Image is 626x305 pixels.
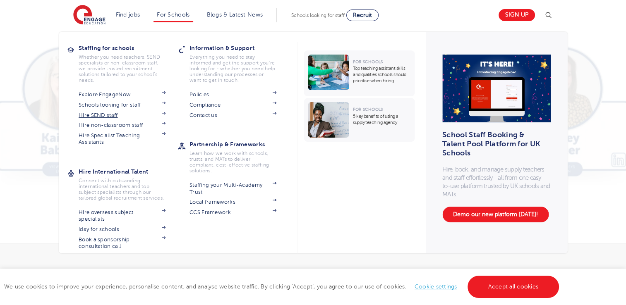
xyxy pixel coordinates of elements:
a: Local frameworks [189,199,276,205]
a: Staffing your Multi-Academy Trust [189,182,276,195]
a: Information & SupportEverything you need to stay informed and get the support you’re looking for ... [189,42,289,83]
a: Schools looking for staff [79,102,165,108]
a: Demo our new platform [DATE]! [442,207,549,222]
a: Contact us [189,112,276,119]
a: Hire non-classroom staff [79,122,165,129]
a: Hire International TalentConnect with outstanding international teachers and top subject speciali... [79,166,178,201]
span: For Schools [353,107,383,112]
p: Whether you need teachers, SEND specialists or non-classroom staff, we provide trusted recruitmen... [79,54,165,83]
a: Hire SEND staff [79,112,165,119]
p: 5 key benefits of using a supply teaching agency [353,113,410,126]
a: Compliance [189,102,276,108]
a: Hire Specialist Teaching Assistants [79,132,165,146]
a: For SchoolsTop teaching assistant skills and qualities schools should prioritise when hiring [304,50,417,96]
a: CCS Framework [189,209,276,216]
h3: Partnership & Frameworks [189,138,289,150]
span: For Schools [353,60,383,64]
h3: Staffing for schools [79,42,178,54]
a: Book a sponsorship consultation call [79,236,165,250]
a: For Schools5 key benefits of using a supply teaching agency [304,98,417,142]
p: Hire, book, and manage supply teachers and staff effortlessly - all from one easy-to-use platform... [442,165,551,198]
a: Cookie settings [415,284,457,290]
span: We use cookies to improve your experience, personalise content, and analyse website traffic. By c... [4,284,561,290]
h3: School Staff Booking & Talent Pool Platform for UK Schools [442,135,545,153]
span: Schools looking for staff [291,12,345,18]
span: Recruit [353,12,372,18]
a: Blogs & Latest News [207,12,263,18]
p: Connect with outstanding international teachers and top subject specialists through our tailored ... [79,178,165,201]
a: Hire overseas subject specialists [79,209,165,223]
a: Staffing for schoolsWhether you need teachers, SEND specialists or non-classroom staff, we provid... [79,42,178,83]
p: Learn how we work with schools, trusts, and MATs to deliver compliant, cost-effective staffing so... [189,150,276,174]
a: Recruit [346,10,379,21]
a: For Schools [157,12,189,18]
p: Everything you need to stay informed and get the support you’re looking for - whether you need he... [189,54,276,83]
a: Accept all cookies [468,276,559,298]
p: Top teaching assistant skills and qualities schools should prioritise when hiring [353,65,410,84]
a: Partnership & FrameworksLearn how we work with schools, trusts, and MATs to deliver compliant, co... [189,138,289,174]
img: Engage Education [73,5,106,26]
h3: Information & Support [189,42,289,54]
a: Sign up [499,9,535,21]
a: iday for schools [79,226,165,233]
a: Explore EngageNow [79,91,165,98]
a: Policies [189,91,276,98]
h3: Hire International Talent [79,166,178,177]
a: Find jobs [116,12,140,18]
